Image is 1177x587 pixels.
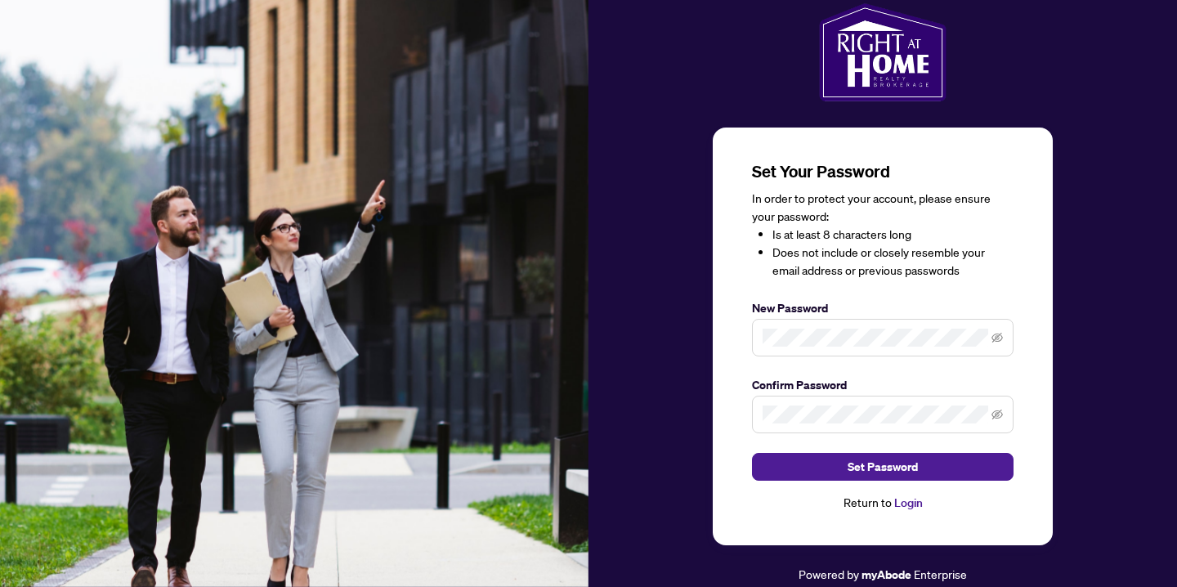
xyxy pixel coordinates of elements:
[772,226,1014,244] li: Is at least 8 characters long
[772,244,1014,280] li: Does not include or closely resemble your email address or previous passwords
[914,567,967,581] span: Enterprise
[819,3,946,101] img: ma-logo
[752,494,1014,513] div: Return to
[861,566,911,584] a: myAbode
[991,409,1003,420] span: eye-invisible
[894,495,923,510] a: Login
[848,454,918,480] span: Set Password
[752,453,1014,481] button: Set Password
[991,332,1003,343] span: eye-invisible
[752,299,1014,317] label: New Password
[752,376,1014,394] label: Confirm Password
[752,160,1014,183] h3: Set Your Password
[799,567,859,581] span: Powered by
[752,190,1014,280] div: In order to protect your account, please ensure your password:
